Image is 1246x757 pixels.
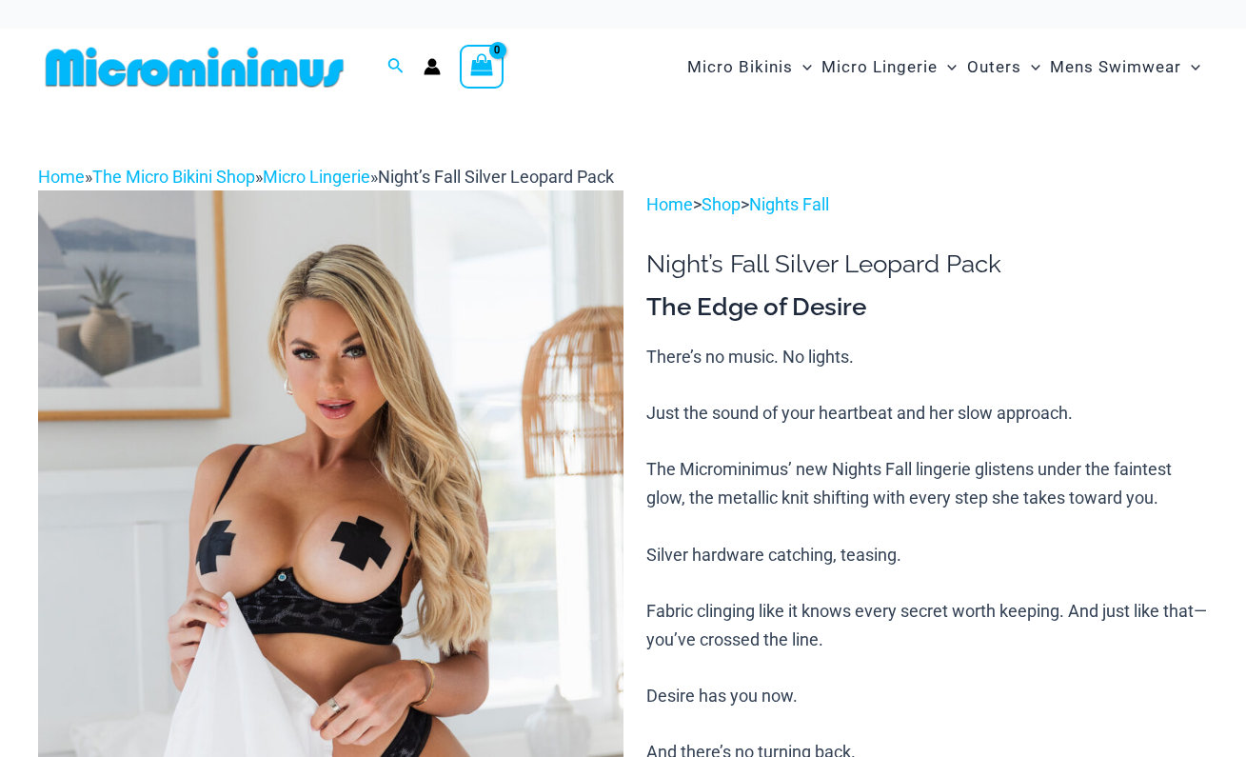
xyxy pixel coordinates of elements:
a: Home [646,194,693,214]
span: Night’s Fall Silver Leopard Pack [378,167,614,187]
a: OutersMenu ToggleMenu Toggle [962,38,1045,96]
span: » » » [38,167,614,187]
h3: The Edge of Desire [646,291,1208,324]
span: Menu Toggle [1181,43,1200,91]
a: Micro BikinisMenu ToggleMenu Toggle [682,38,817,96]
span: Outers [967,43,1021,91]
a: Search icon link [387,55,405,79]
nav: Site Navigation [680,35,1208,99]
a: Micro LingerieMenu ToggleMenu Toggle [817,38,961,96]
a: Mens SwimwearMenu ToggleMenu Toggle [1045,38,1205,96]
a: View Shopping Cart, empty [460,45,504,89]
span: Menu Toggle [793,43,812,91]
a: Home [38,167,85,187]
h1: Night’s Fall Silver Leopard Pack [646,249,1208,279]
span: Micro Bikinis [687,43,793,91]
img: MM SHOP LOGO FLAT [38,46,351,89]
a: Shop [702,194,741,214]
span: Micro Lingerie [821,43,938,91]
span: Menu Toggle [1021,43,1040,91]
a: The Micro Bikini Shop [92,167,255,187]
a: Nights Fall [749,194,829,214]
p: > > [646,190,1208,219]
a: Micro Lingerie [263,167,370,187]
span: Menu Toggle [938,43,957,91]
a: Account icon link [424,58,441,75]
span: Mens Swimwear [1050,43,1181,91]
